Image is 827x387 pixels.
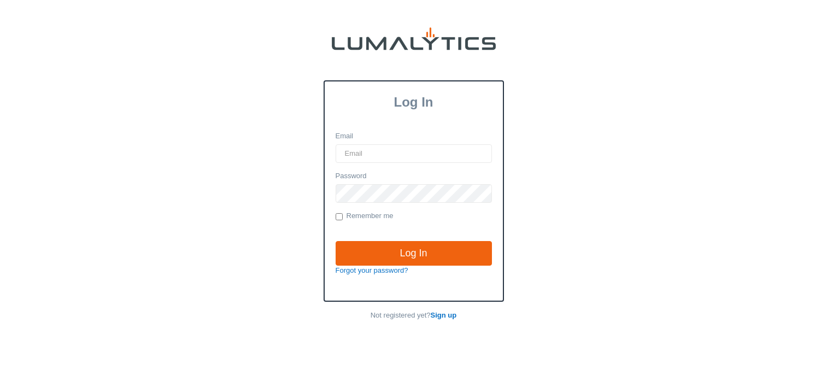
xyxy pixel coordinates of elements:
[336,131,354,142] label: Email
[336,213,343,220] input: Remember me
[324,310,504,321] p: Not registered yet?
[325,95,503,110] h3: Log In
[336,144,492,163] input: Email
[336,171,367,181] label: Password
[332,27,496,50] img: lumalytics-black-e9b537c871f77d9ce8d3a6940f85695cd68c596e3f819dc492052d1098752254.png
[336,266,408,274] a: Forgot your password?
[336,211,394,222] label: Remember me
[431,311,457,319] a: Sign up
[336,241,492,266] input: Log In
